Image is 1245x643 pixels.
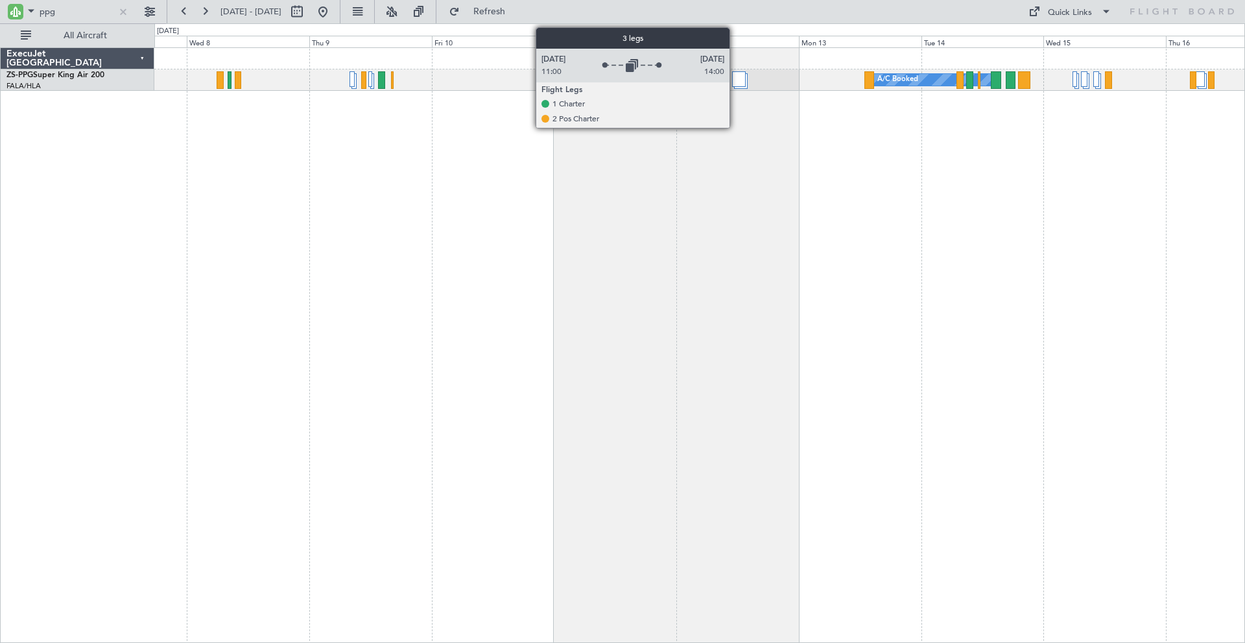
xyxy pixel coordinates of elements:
[554,36,676,47] div: Sat 11
[432,36,554,47] div: Fri 10
[799,36,921,47] div: Mon 13
[187,36,309,47] div: Wed 8
[1048,6,1092,19] div: Quick Links
[309,36,432,47] div: Thu 9
[877,70,918,90] div: A/C Booked
[443,1,521,22] button: Refresh
[6,81,41,91] a: FALA/HLA
[220,6,281,18] span: [DATE] - [DATE]
[921,36,1044,47] div: Tue 14
[34,31,137,40] span: All Aircraft
[1043,36,1166,47] div: Wed 15
[40,2,114,21] input: A/C (Reg. or Type)
[676,36,799,47] div: Sun 12
[6,71,33,79] span: ZS-PPG
[157,26,179,37] div: [DATE]
[6,71,104,79] a: ZS-PPGSuper King Air 200
[14,25,141,46] button: All Aircraft
[1022,1,1118,22] button: Quick Links
[462,7,517,16] span: Refresh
